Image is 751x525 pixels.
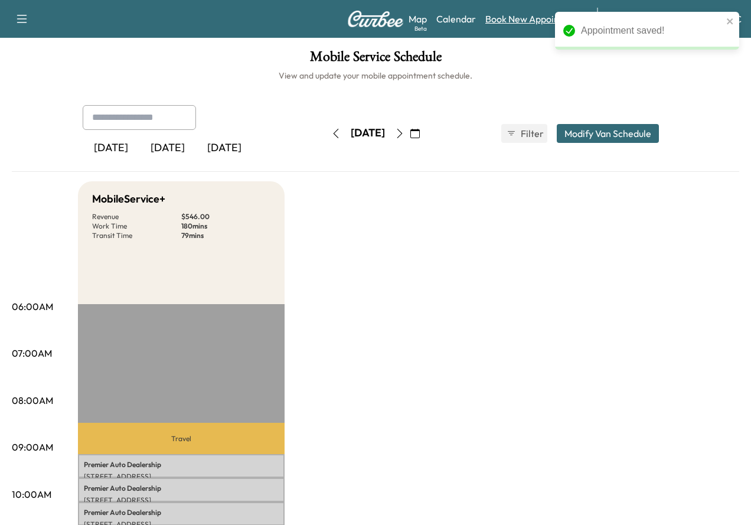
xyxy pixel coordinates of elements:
p: Premier Auto Dealership [84,508,279,517]
div: [DATE] [139,135,196,162]
h1: Mobile Service Schedule [12,50,739,70]
h5: MobileService+ [92,191,165,207]
p: Work Time [92,221,181,231]
p: $ 546.00 [181,212,270,221]
span: Filter [521,126,542,141]
p: 10:00AM [12,487,51,501]
div: Beta [414,24,427,33]
div: Appointment saved! [581,24,723,38]
div: [DATE] [83,135,139,162]
a: Calendar [436,12,476,26]
a: Book New Appointment [485,12,585,26]
p: Travel [78,423,285,454]
p: 07:00AM [12,346,52,360]
div: [DATE] [196,135,253,162]
p: 180 mins [181,221,270,231]
p: 79 mins [181,231,270,240]
button: Filter [501,124,547,143]
p: Premier Auto Dealership [84,484,279,493]
p: 06:00AM [12,299,53,314]
p: 09:00AM [12,440,53,454]
button: Modify Van Schedule [557,124,659,143]
p: Transit Time [92,231,181,240]
div: [DATE] [351,126,385,141]
img: Curbee Logo [347,11,404,27]
p: Premier Auto Dealership [84,460,279,469]
p: [STREET_ADDRESS] [84,495,279,505]
p: Revenue [92,212,181,221]
button: close [726,17,734,26]
p: 08:00AM [12,393,53,407]
a: MapBeta [409,12,427,26]
p: [STREET_ADDRESS] [84,472,279,481]
h6: View and update your mobile appointment schedule. [12,70,739,81]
